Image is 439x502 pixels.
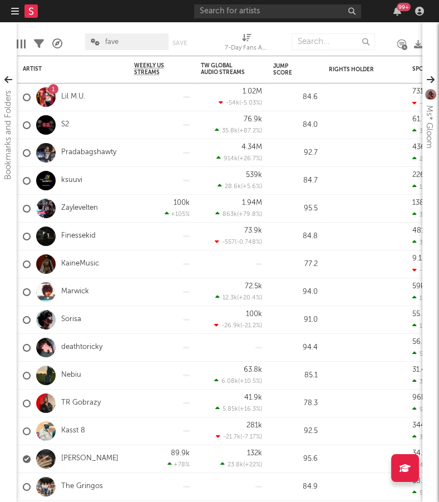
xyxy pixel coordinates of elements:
[412,144,429,151] div: 436k
[52,28,62,60] div: A&R Pipeline
[247,450,262,457] div: 132k
[105,38,119,46] span: fave
[215,405,262,412] div: ( )
[61,426,85,436] a: Kasst 8
[412,116,430,123] div: 61.7k
[412,489,435,496] div: 5.47k
[61,287,89,297] a: Marwick
[222,128,238,134] span: 35.8k
[273,174,318,188] div: 84.7
[215,294,262,301] div: ( )
[194,4,361,18] input: Search for artists
[223,406,238,412] span: 5.85k
[242,323,260,329] span: -21.2 %
[397,3,411,11] div: 99 +
[244,394,262,401] div: 41.9k
[61,92,85,102] a: Lil M.U.
[412,406,436,413] div: 9.86k
[223,295,237,301] span: 12.3k
[218,183,262,190] div: ( )
[412,100,437,107] div: -14.2k
[273,397,318,410] div: 78.3
[243,184,260,190] span: +5.6 %
[214,377,262,385] div: ( )
[412,155,434,163] div: 21.3k
[171,450,190,457] div: 89.9k
[412,366,430,373] div: 31.4k
[412,378,431,385] div: 3.2k
[412,183,434,190] div: 17.2k
[412,350,435,357] div: 5.59k
[240,406,260,412] span: +16.3 %
[329,66,384,73] div: Rights Holder
[412,322,434,329] div: 12.2k
[219,99,262,106] div: ( )
[246,311,262,318] div: 100k
[244,116,262,123] div: 76.9k
[61,482,103,491] a: The Gringos
[246,422,262,429] div: 281k
[223,211,237,218] span: 863k
[412,311,430,318] div: 55.5k
[23,66,106,72] div: Artist
[273,425,318,438] div: 92.5
[61,232,96,241] a: Finessekid
[273,119,318,132] div: 84.0
[223,434,240,440] span: -21.7k
[215,210,262,218] div: ( )
[412,267,432,274] div: -617
[245,462,260,468] span: +22 %
[273,202,318,215] div: 95.5
[239,128,260,134] span: +87.2 %
[412,434,435,441] div: 39.7k
[221,323,240,329] span: -26.9k
[412,294,433,302] div: 13.1k
[61,259,99,269] a: KaineMusic
[172,40,187,46] button: Save
[273,369,318,382] div: 85.1
[412,422,429,429] div: 344k
[246,171,262,179] div: 539k
[412,283,425,290] div: 59k
[412,171,428,179] div: 226k
[241,144,262,151] div: 4.34M
[292,33,375,50] input: Search...
[244,227,262,234] div: 73.9k
[412,394,425,401] div: 96k
[241,100,260,106] span: -5.03 %
[167,461,190,468] div: +78 %
[243,88,262,95] div: 1.02M
[242,434,260,440] span: -7.17 %
[273,452,318,466] div: 95.6
[220,461,262,468] div: ( )
[61,454,119,464] a: [PERSON_NAME]
[412,239,433,246] div: 320k
[244,366,262,373] div: 63.8k
[225,28,269,60] div: 7-Day Fans Added (7-Day Fans Added)
[239,156,260,162] span: +26.7 %
[61,315,81,324] a: Sorisa
[215,127,262,134] div: ( )
[273,480,318,494] div: 84.9
[201,62,245,76] div: TW Global Audio Streams
[174,199,190,206] div: 100k
[216,433,262,440] div: ( )
[222,239,235,245] span: -557
[215,238,262,245] div: ( )
[61,343,102,352] a: deathtoricky
[412,199,428,206] div: 138k
[273,230,318,243] div: 84.8
[61,204,98,213] a: Zaylevelten
[134,62,173,76] span: Weekly US Streams
[34,28,44,60] div: Filters
[273,286,318,299] div: 94.0
[239,211,260,218] span: +79.8 %
[61,371,81,380] a: Nebiu
[273,341,318,355] div: 94.4
[393,7,401,16] button: 99+
[245,283,262,290] div: 72.5k
[412,211,435,218] div: 39.1k
[236,239,260,245] span: -0.748 %
[225,184,241,190] span: 28.6k
[61,148,116,158] a: Pradabagshawty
